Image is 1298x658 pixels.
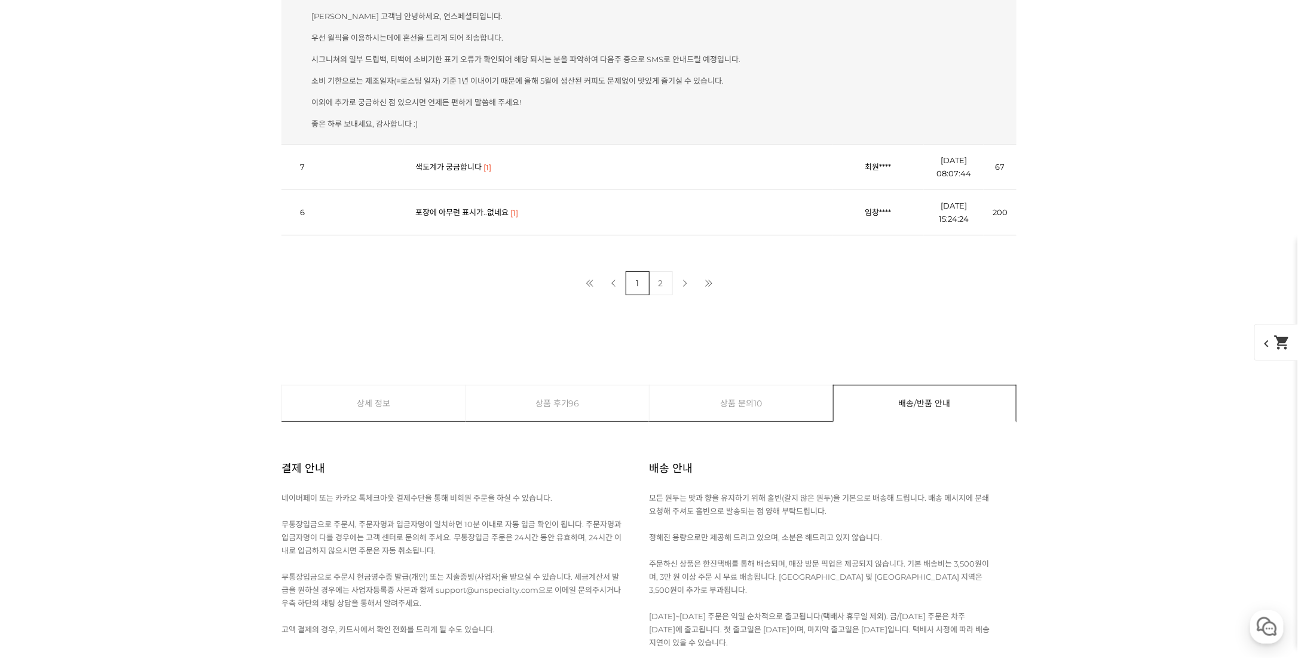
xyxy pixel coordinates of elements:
span: 96 [569,385,580,421]
h2: 결제 안내 [281,447,325,491]
a: 홈 [4,379,79,409]
a: 배송/반품 안내 [834,385,1017,421]
td: 200 [984,190,1017,235]
p: 모든 원두는 맛과 향을 유지하기 위해 홀빈(갈지 않은 원두)을 기본으로 배송해 드립니다. 배송 메시지에 분쇄 요청해 주셔도 홀빈으로 발송되는 점 양해 부탁드립니다. 정해진 용... [649,491,990,649]
a: 첫 페이지 [578,271,602,295]
td: [DATE] 08:07:44 [924,145,984,190]
mat-icon: shopping_cart [1274,334,1291,351]
a: 다음 페이지 [673,271,697,295]
a: 색도계가 궁금합니다 [415,162,482,172]
span: 홈 [38,397,45,406]
a: 1 [626,271,650,295]
span: [1] [510,206,518,219]
td: 7 [281,145,323,190]
span: 10 [754,385,762,421]
span: [PERSON_NAME] 고객님 안녕하세요, 언스페셜티입니다. 우선 월픽을 이용하시는데에 혼선을 드리게 되어 죄송합니다. 시그니쳐의 일부 드립백, 티백에 소비기한 표기 오류가... [311,11,740,128]
a: 마지막 페이지 [697,271,721,295]
a: 대화 [79,379,154,409]
td: 67 [984,145,1017,190]
span: 대화 [109,397,124,407]
a: 상세 정보 [282,385,466,421]
a: 설정 [154,379,229,409]
span: [1] [483,161,491,174]
h2: 배송 안내 [649,447,693,491]
a: 포장에 아무런 표시가..없네요 [415,207,509,217]
a: 2 [649,271,673,295]
span: 설정 [185,397,199,406]
a: 이전 페이지 [602,271,626,295]
a: 상품 문의10 [650,385,833,421]
td: 6 [281,190,323,235]
td: [DATE] 15:24:24 [924,190,984,235]
div: 네이버페이 또는 카카오 톡체크아웃 결제수단을 통해 비회원 주문을 하실 수 있습니다. 무통장입금으로 주문시, 주문자명과 입금자명이 일치하면 10분 이내로 자동 입금 확인이 됩니... [281,491,649,636]
a: 상품 후기96 [466,385,650,421]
